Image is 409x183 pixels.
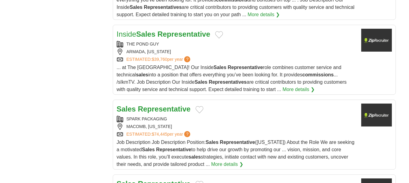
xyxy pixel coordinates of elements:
span: $74,445 [152,132,167,137]
img: Company logo [361,104,392,126]
strong: Sales [130,5,142,10]
strong: Representative [157,30,210,38]
a: ESTIMATED:$39,760per year? [127,56,192,63]
button: Add to favorite jobs [195,106,203,113]
strong: Sales [117,105,136,113]
strong: Sales [214,65,226,70]
img: Company logo [361,29,392,52]
strong: Representative [138,105,191,113]
strong: commissions [302,72,334,77]
button: Add to favorite jobs [215,31,223,38]
span: Job Description Job Description Position: ([US_STATE]) About the Role We are seeking a motivated ... [117,140,354,167]
strong: Representative [220,140,255,145]
span: ? [184,131,190,137]
a: More details ❯ [211,161,243,168]
strong: Representatives [209,79,247,85]
strong: sales [136,72,148,77]
span: ? [184,56,190,62]
strong: Sales [206,140,218,145]
strong: Sales [195,79,207,85]
strong: Representative [156,147,191,152]
span: ... at The [GEOGRAPHIC_DATA]! Our Inside role combines customer service and technical into a posi... [117,65,347,92]
div: THE POND GUY [117,41,356,47]
a: Sales Representative [117,105,191,113]
strong: sales [188,154,201,159]
strong: Sales [136,30,156,38]
div: SPARK PACKAGING [117,116,356,122]
a: InsideSales Representative [117,30,210,38]
span: $39,760 [152,57,167,62]
strong: Representative [228,65,263,70]
strong: Representatives [144,5,182,10]
a: ESTIMATED:$74,445per year? [127,131,192,137]
strong: Sales [142,147,155,152]
div: ARMADA, [US_STATE] [117,49,356,55]
a: More details ❯ [248,11,280,18]
div: MACOMB, [US_STATE] [117,123,356,130]
a: More details ❯ [282,86,315,93]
